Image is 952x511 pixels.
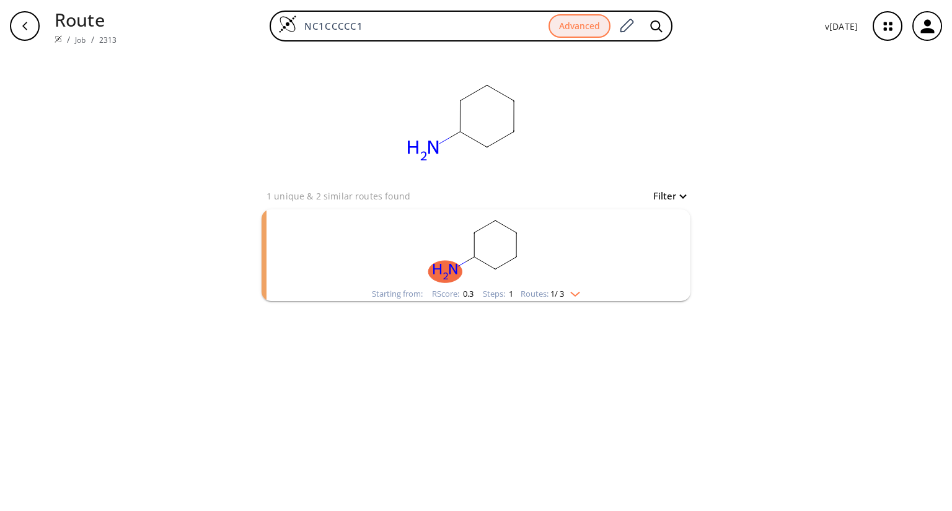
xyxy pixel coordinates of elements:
span: 1 / 3 [550,290,564,298]
p: v [DATE] [825,20,858,33]
div: Routes: [521,290,580,298]
a: Job [75,35,86,45]
li: / [67,33,70,46]
img: Down [564,287,580,297]
li: / [91,33,94,46]
ul: clusters [262,203,690,307]
a: 2313 [99,35,117,45]
p: Route [55,6,117,33]
div: Starting from: [372,290,423,298]
img: Logo Spaya [278,15,297,33]
button: Filter [646,191,685,201]
p: 1 unique & 2 similar routes found [267,190,410,203]
img: Spaya logo [55,35,62,43]
svg: NC1CCCCC1 [338,52,586,188]
button: Advanced [549,14,610,38]
span: 0.3 [461,288,474,299]
span: 1 [507,288,513,299]
input: Enter SMILES [297,20,549,32]
div: RScore : [432,290,474,298]
svg: NC1CCCCC1 [315,209,637,287]
div: Steps : [483,290,513,298]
